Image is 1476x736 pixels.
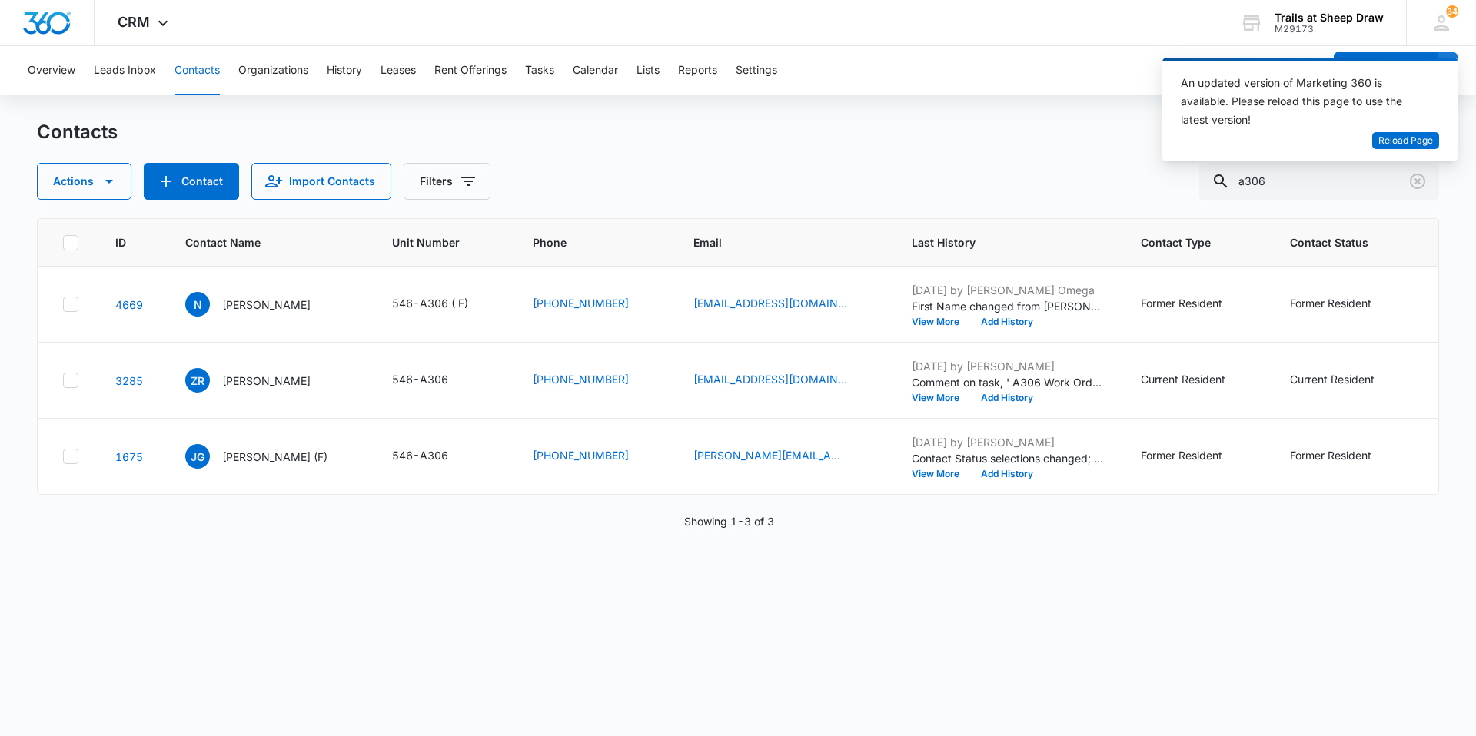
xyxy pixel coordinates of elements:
[1290,234,1380,250] span: Contact Status
[185,292,338,317] div: Contact Name - Nubia - Select to Edit Field
[1141,371,1253,390] div: Contact Type - Current Resident - Select to Edit Field
[222,449,327,465] p: [PERSON_NAME] (F)
[912,234,1082,250] span: Last History
[912,374,1104,390] p: Comment on task, ' A306 Work Order ' "Only seen one pet but did hear another one from the distanc...
[115,450,143,463] a: Navigate to contact details page for Juan Gonzales (F)
[533,295,657,313] div: Phone - (970) 673-6917 - Select to Edit Field
[1372,132,1439,150] button: Reload Page
[912,358,1104,374] p: [DATE] by [PERSON_NAME]
[37,163,131,200] button: Actions
[185,368,338,393] div: Contact Name - Zuiry Rodriguez - Select to Edit Field
[912,450,1104,466] p: Contact Status selections changed; Current Resident was removed and Former Resident was added.
[238,46,308,95] button: Organizations
[1275,12,1384,24] div: account name
[693,234,853,250] span: Email
[115,374,143,387] a: Navigate to contact details page for Zuiry Rodriguez
[327,46,362,95] button: History
[1334,52,1438,89] button: Add Contact
[1405,169,1430,194] button: Clear
[533,371,629,387] a: [PHONE_NUMBER]
[693,371,847,387] a: [EMAIL_ADDRESS][DOMAIN_NAME]
[115,298,143,311] a: Navigate to contact details page for Nubia
[533,371,657,390] div: Phone - (303) 668-7319 - Select to Edit Field
[912,317,970,327] button: View More
[1290,371,1375,387] div: Current Resident
[1141,295,1250,313] div: Contact Type - Former Resident - Select to Edit Field
[185,292,210,317] span: N
[1290,447,1371,463] div: Former Resident
[404,163,490,200] button: Filters
[912,393,970,403] button: View More
[185,444,355,469] div: Contact Name - Juan Gonzales (F) - Select to Edit Field
[1290,371,1402,390] div: Contact Status - Current Resident - Select to Edit Field
[693,295,847,311] a: [EMAIL_ADDRESS][DOMAIN_NAME]
[1378,134,1433,148] span: Reload Page
[912,469,970,479] button: View More
[175,46,220,95] button: Contacts
[1199,163,1439,200] input: Search Contacts
[693,371,875,390] div: Email - zuiry1230@icloud.com - Select to Edit Field
[251,163,391,200] button: Import Contacts
[684,513,774,529] p: Showing 1-3 of 3
[533,447,657,466] div: Phone - (970) 576-8362 - Select to Edit Field
[392,447,476,466] div: Unit Number - 546-A306 - Select to Edit Field
[185,234,333,250] span: Contact Name
[392,234,496,250] span: Unit Number
[912,282,1104,298] p: [DATE] by [PERSON_NAME] Omega
[222,373,311,389] p: [PERSON_NAME]
[115,234,126,250] span: ID
[392,371,448,387] div: 546-A306
[970,469,1044,479] button: Add History
[533,295,629,311] a: [PHONE_NUMBER]
[1141,234,1231,250] span: Contact Type
[1446,5,1458,18] div: notifications count
[970,317,1044,327] button: Add History
[185,368,210,393] span: ZR
[912,434,1104,450] p: [DATE] by [PERSON_NAME]
[392,295,496,313] div: Unit Number - 546-A306 ( F) - Select to Edit Field
[185,444,210,469] span: JG
[912,298,1104,314] p: First Name changed from [PERSON_NAME] to [PERSON_NAME] .
[693,447,847,463] a: [PERSON_NAME][EMAIL_ADDRESS][PERSON_NAME][DOMAIN_NAME]
[637,46,660,95] button: Lists
[392,295,468,311] div: 546-A306 ( F)
[1290,295,1371,311] div: Former Resident
[573,46,618,95] button: Calendar
[434,46,507,95] button: Rent Offerings
[970,393,1044,403] button: Add History
[1446,5,1458,18] span: 34
[736,46,777,95] button: Settings
[693,295,875,313] div: Email - 2020bojorauez@gmail.com - Select to Edit Field
[533,447,629,463] a: [PHONE_NUMBER]
[381,46,416,95] button: Leases
[1275,24,1384,35] div: account id
[392,371,476,390] div: Unit Number - 546-A306 - Select to Edit Field
[1141,447,1222,463] div: Former Resident
[118,14,150,30] span: CRM
[1141,295,1222,311] div: Former Resident
[1290,447,1399,466] div: Contact Status - Former Resident - Select to Edit Field
[1290,295,1399,313] div: Contact Status - Former Resident - Select to Edit Field
[37,121,118,144] h1: Contacts
[678,46,717,95] button: Reports
[94,46,156,95] button: Leads Inbox
[525,46,554,95] button: Tasks
[1141,447,1250,466] div: Contact Type - Former Resident - Select to Edit Field
[1181,74,1421,129] div: An updated version of Marketing 360 is available. Please reload this page to use the latest version!
[222,297,311,313] p: [PERSON_NAME]
[693,447,875,466] div: Email - gonzalez.juan@yahoo.com - Select to Edit Field
[28,46,75,95] button: Overview
[533,234,634,250] span: Phone
[392,447,448,463] div: 546-A306
[144,163,239,200] button: Add Contact
[1141,371,1225,387] div: Current Resident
